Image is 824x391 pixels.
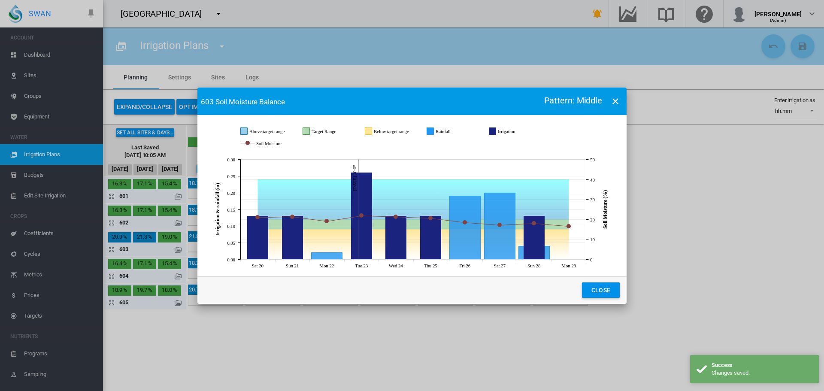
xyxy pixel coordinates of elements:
[394,215,397,218] circle: Soil Moisture Sep 24, 2025 21.26701970264983
[427,127,480,135] g: Rainfall
[561,263,576,268] tspan: Mon 29
[360,214,363,217] circle: Soil Moisture Sep 23, 2025 21.7835750290276
[524,216,545,260] g: Irrigation Sep 28, 2025 0.13
[325,219,328,223] circle: Soil Moisture Sep 22, 2025 19.0163
[463,221,467,224] circle: Soil Moisture Sep 26, 2025 18.427009029924026
[590,157,595,162] tspan: 50
[690,355,819,383] div: Success Changes saved.
[227,207,235,212] tspan: 0.15
[282,216,303,260] g: Irrigation Sep 21, 2025 0.13
[365,127,418,135] g: Below target range
[291,215,294,218] circle: Soil Moisture Sep 21, 2025 21.3145
[352,164,357,191] tspan: [DATE] 10:05
[590,217,595,222] tspan: 20
[286,263,299,268] tspan: Sun 21
[303,127,356,135] g: Target Range
[389,263,403,268] tspan: Wed 24
[227,157,235,162] tspan: 0.30
[519,246,550,260] g: Rainfall Sep 28, 2025 0.04
[712,361,812,369] div: Success
[197,88,627,304] md-dialog: JavaScript chart ...
[319,263,334,268] tspan: Mon 22
[567,224,570,228] circle: Soil Moisture Sep 29, 2025 16.52198488667959
[227,257,235,262] tspan: 0.00
[355,263,368,268] tspan: Tue 23
[241,127,294,135] g: Above target range
[498,223,501,227] circle: Soil Moisture Sep 27, 2025 17.10333508523698
[241,139,301,147] g: Soil Moisture
[532,221,536,225] circle: Soil Moisture Sep 28, 2025 17.96961225203621
[424,263,437,268] tspan: Thu 25
[227,191,235,196] tspan: 0.20
[421,216,441,260] g: Irrigation Sep 25, 2025 0.13
[489,127,542,135] g: Irrigation
[590,177,595,182] tspan: 40
[712,369,812,377] div: Changes saved.
[494,263,506,268] tspan: Sat 27
[256,215,259,219] circle: Soil Moisture Sep 20, 2025 20.9408
[607,93,624,110] button: icon-close
[312,253,342,260] g: Rainfall Sep 22, 2025 0.02
[602,190,608,229] tspan: Soil Moisture (%)
[582,282,620,298] button: Close
[459,263,471,268] tspan: Fri 26
[351,173,372,260] g: Irrigation Sep 23, 2025 0.26
[590,197,595,202] tspan: 30
[590,237,595,242] tspan: 10
[248,216,268,260] g: Irrigation Sep 20, 2025 0.13
[610,96,621,106] md-icon: icon-close
[215,183,221,236] tspan: Irrigation & rainfall (in)
[590,257,593,262] tspan: 0
[485,193,515,260] g: Rainfall Sep 27, 2025 0.2
[386,216,406,260] g: Irrigation Sep 24, 2025 0.13
[544,95,603,106] span: Pattern: Middle
[201,97,285,106] span: 603 Soil Moisture Balance
[227,240,235,246] tspan: 0.05
[450,196,481,260] g: Rainfall Sep 26, 2025 0.19
[227,174,235,179] tspan: 0.25
[429,216,432,220] circle: Soil Moisture Sep 25, 2025 20.55015415882913
[527,263,541,268] tspan: Sun 28
[227,224,235,229] tspan: 0.10
[252,263,264,268] tspan: Sat 20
